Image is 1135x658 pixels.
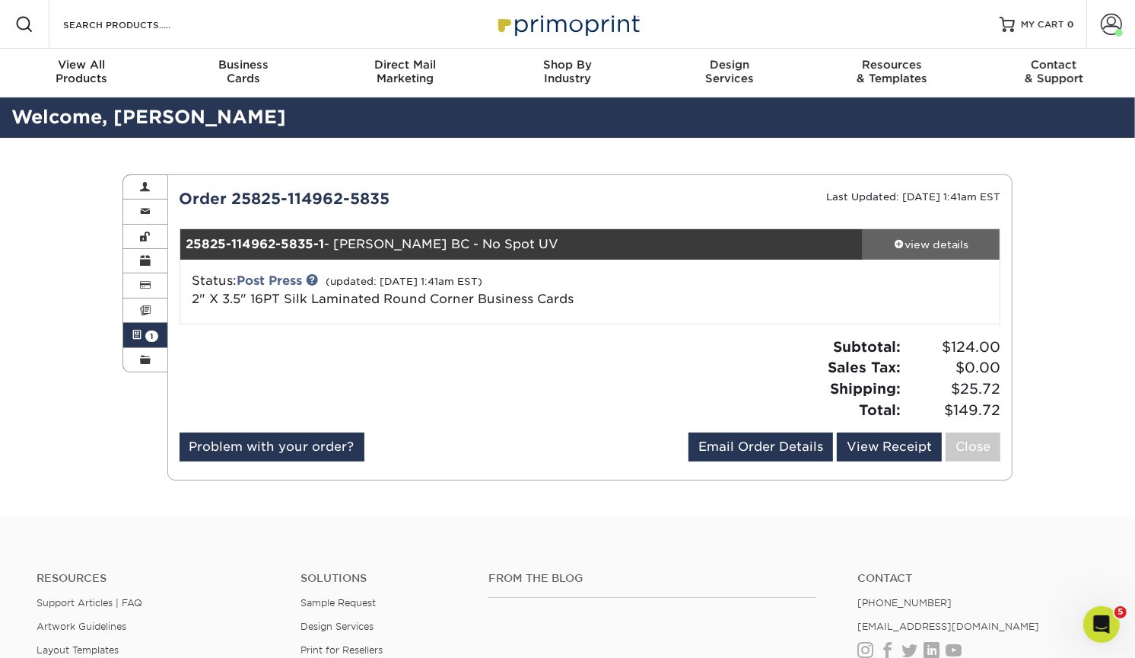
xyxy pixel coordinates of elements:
[857,572,1098,585] a: Contact
[326,276,483,287] small: (updated: [DATE] 1:41am EST)
[833,338,901,355] strong: Subtotal:
[828,359,901,375] strong: Sales Tax:
[857,597,952,608] a: [PHONE_NUMBER]
[300,572,466,585] h4: Solutions
[486,58,648,85] div: Industry
[863,229,1000,260] a: view details
[973,58,1135,85] div: & Support
[649,58,811,85] div: Services
[324,49,486,97] a: Direct MailMarketing
[905,357,1000,379] span: $0.00
[37,572,278,585] h4: Resources
[649,49,811,97] a: DesignServices
[186,237,325,251] strong: 25825-114962-5835-1
[905,400,1000,421] span: $149.72
[145,331,158,342] span: 1
[180,229,863,260] div: - [PERSON_NAME] BC - No Spot UV
[837,433,942,462] a: View Receipt
[973,49,1135,97] a: Contact& Support
[300,597,376,608] a: Sample Request
[162,49,324,97] a: BusinessCards
[300,644,383,656] a: Print for Resellers
[859,401,901,418] strong: Total:
[192,292,574,306] a: 2" X 3.5" 16PT Silk Laminated Round Corner Business Cards
[237,273,303,288] a: Post Press
[162,58,324,72] span: Business
[811,49,973,97] a: Resources& Templates
[905,379,1000,400] span: $25.72
[300,621,374,632] a: Design Services
[4,612,129,653] iframe: Google Customer Reviews
[905,337,1000,358] span: $124.00
[486,58,648,72] span: Shop By
[488,572,816,585] h4: From the Blog
[688,433,833,462] a: Email Order Details
[830,380,901,397] strong: Shipping:
[324,58,486,85] div: Marketing
[123,323,167,347] a: 1
[37,597,142,608] a: Support Articles | FAQ
[826,191,1000,203] small: Last Updated: [DATE] 1:41am EST
[1083,606,1120,643] iframe: Intercom live chat
[180,433,364,462] a: Problem with your order?
[1114,606,1127,618] span: 5
[811,58,973,85] div: & Templates
[1021,18,1064,31] span: MY CART
[649,58,811,72] span: Design
[946,433,1000,462] a: Close
[62,15,210,34] input: SEARCH PRODUCTS.....
[973,58,1135,72] span: Contact
[863,237,1000,252] div: view details
[168,187,590,210] div: Order 25825-114962-5835
[486,49,648,97] a: Shop ByIndustry
[1067,19,1074,30] span: 0
[181,272,726,308] div: Status:
[811,58,973,72] span: Resources
[857,621,1039,632] a: [EMAIL_ADDRESS][DOMAIN_NAME]
[324,58,486,72] span: Direct Mail
[491,8,644,40] img: Primoprint
[162,58,324,85] div: Cards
